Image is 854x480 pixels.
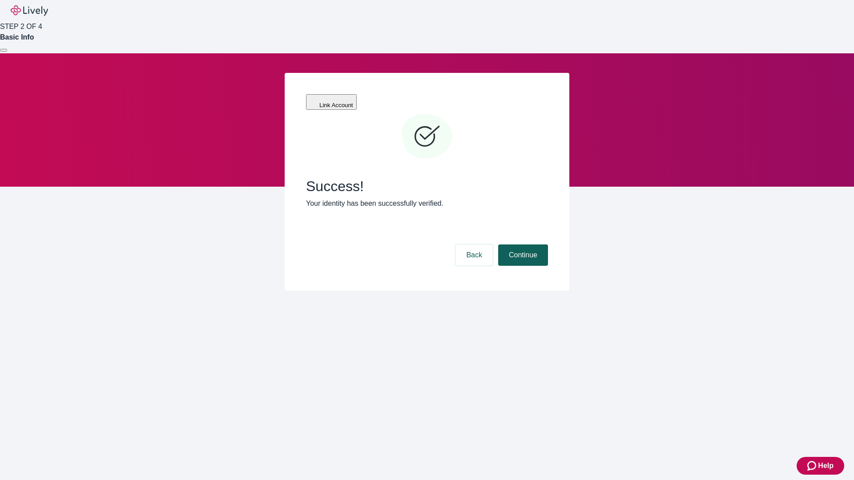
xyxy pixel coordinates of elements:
button: Back [455,244,493,266]
span: Help [818,460,834,471]
svg: Checkmark icon [400,110,454,164]
p: Your identity has been successfully verified. [306,198,548,209]
button: Zendesk support iconHelp [797,457,844,475]
svg: Zendesk support icon [807,460,818,471]
button: Continue [498,244,548,266]
button: Link Account [306,94,357,110]
img: Lively [11,5,48,16]
span: Success! [306,178,548,195]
